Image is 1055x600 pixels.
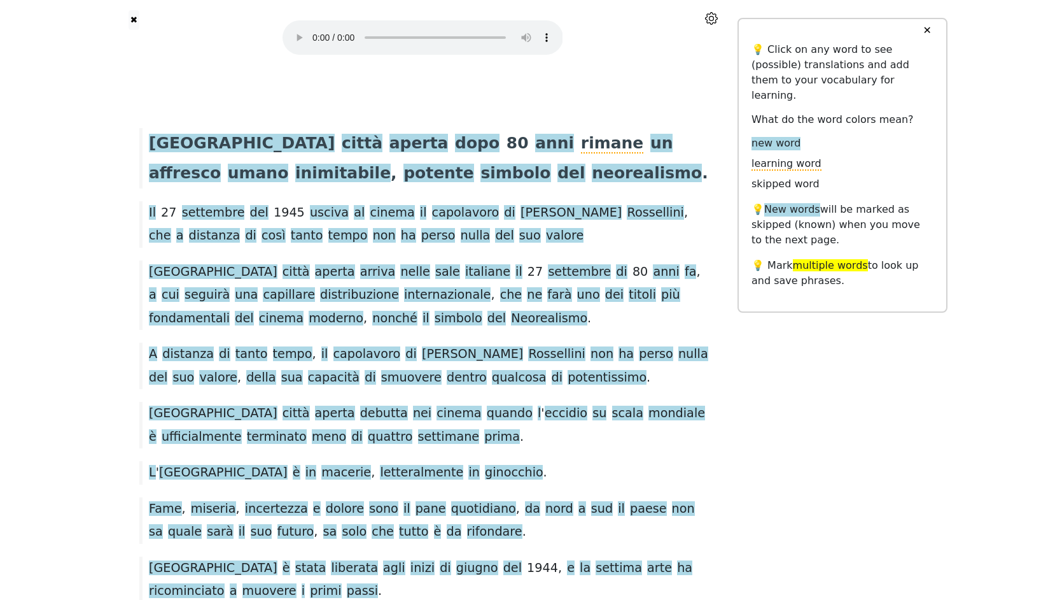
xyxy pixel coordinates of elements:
span: passi [347,583,378,599]
span: [GEOGRAPHIC_DATA] [149,134,335,154]
span: potentissimo [568,370,646,386]
span: [GEOGRAPHIC_DATA] [149,406,277,422]
span: Rossellini [627,205,684,221]
span: ufficialmente [162,429,242,445]
span: dopo [455,134,500,154]
span: non [672,501,695,517]
span: di [245,228,256,244]
span: qualcosa [492,370,546,386]
span: , [314,524,318,540]
span: il [403,501,410,517]
span: quale [168,524,202,540]
span: cinema [437,406,481,422]
span: , [182,501,186,517]
span: New words [764,203,820,217]
span: 27 [161,205,176,221]
span: quotidiano [451,501,516,517]
span: . [543,465,547,481]
span: sa [149,524,163,540]
span: cinema [259,311,304,327]
span: perso [421,228,456,244]
span: del [503,561,522,576]
span: distribuzione [320,287,399,303]
span: il [618,501,625,517]
span: che [500,287,522,303]
span: titoli [629,287,656,303]
span: [PERSON_NAME] [422,346,523,362]
span: nord [545,501,573,517]
span: città [283,406,310,422]
span: inimitabile [295,164,391,183]
span: , [312,346,316,362]
span: al [354,205,365,221]
span: Fame [149,501,182,517]
span: [PERSON_NAME] [521,205,622,221]
span: di [351,429,363,445]
span: letteralmente [380,465,463,481]
span: tempo [273,346,312,362]
span: nelle [400,264,430,280]
span: A [149,346,157,362]
span: new word [751,137,800,150]
a: ✖ [129,10,139,30]
span: più [661,287,680,303]
span: un [650,134,673,154]
span: e [313,501,321,517]
span: , [558,561,562,576]
span: sarà [207,524,233,540]
span: simbolo [480,164,550,183]
span: valore [546,228,583,244]
span: agli [383,561,405,576]
span: . [520,429,524,445]
span: che [149,228,171,244]
span: ginocchio [485,465,543,481]
span: . [587,311,591,327]
span: , [684,205,688,221]
span: smuovere [381,370,442,386]
span: dolore [326,501,364,517]
span: paese [630,501,667,517]
span: a [230,583,237,599]
span: muovere [242,583,297,599]
span: rimane [581,134,643,154]
span: arriva [360,264,396,280]
span: di [440,561,451,576]
span: a [176,228,184,244]
span: e [567,561,575,576]
span: 27 [527,264,543,280]
span: di [552,370,563,386]
span: suo [172,370,194,386]
span: in [468,465,480,481]
span: [GEOGRAPHIC_DATA] [149,264,277,280]
span: del [557,164,585,183]
span: tempo [328,228,368,244]
span: è [149,429,157,445]
span: Neorealismo [511,311,587,327]
span: di [616,264,627,280]
h6: What do the word colors mean? [751,113,933,125]
span: tanto [291,228,323,244]
span: dentro [447,370,487,386]
span: simbolo [435,311,482,327]
span: futuro [277,524,314,540]
span: sale [435,264,460,280]
span: di [365,370,376,386]
span: [GEOGRAPHIC_DATA] [159,465,288,481]
span: del [235,311,253,327]
span: potente [403,164,473,183]
span: il [420,205,427,221]
span: del [149,370,167,386]
span: , [391,164,396,183]
span: non [373,228,396,244]
span: , [516,501,520,517]
span: ' [156,465,159,481]
span: il [423,311,430,327]
span: ' [541,406,544,422]
span: sud [591,501,613,517]
span: farà [547,287,571,303]
span: è [283,561,290,576]
span: città [342,134,382,154]
span: suo [519,228,541,244]
span: mondiale [648,406,705,422]
span: sono [369,501,398,517]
